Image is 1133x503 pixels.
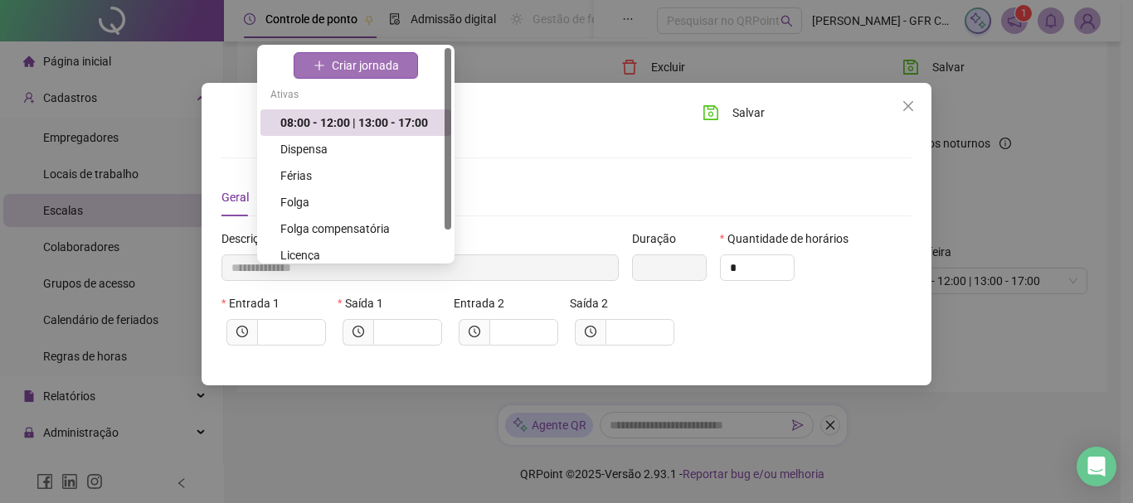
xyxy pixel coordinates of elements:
div: Licença [280,246,441,264]
span: clock-circle [585,326,596,337]
label: Saída 2 [570,294,619,312]
span: Salvar [732,104,765,122]
span: clock-circle [469,326,480,337]
div: Folga [280,193,441,211]
div: Dispensa [280,140,441,158]
div: Ativas [260,83,451,109]
span: Descrição da jornada [221,230,330,248]
button: Salvar [690,99,777,126]
div: 08:00 - 12:00 | 13:00 - 17:00 [280,114,441,132]
div: Férias [280,167,441,185]
button: Criar jornada [294,52,418,79]
label: Saída 1 [338,294,394,312]
span: close [902,99,915,113]
div: Folga compensatória [280,220,441,238]
div: Geral [221,188,249,206]
span: save [703,104,719,121]
label: Entrada 1 [221,294,290,312]
label: Quantidade de horários [720,230,859,248]
span: plus [314,60,325,71]
span: clock-circle [236,326,248,337]
span: Criar jornada [332,56,399,75]
span: clock-circle [353,326,364,337]
button: Close [895,93,921,119]
div: Open Intercom Messenger [1077,447,1116,486]
label: Entrada 2 [454,294,515,312]
label: Duração [632,230,687,248]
